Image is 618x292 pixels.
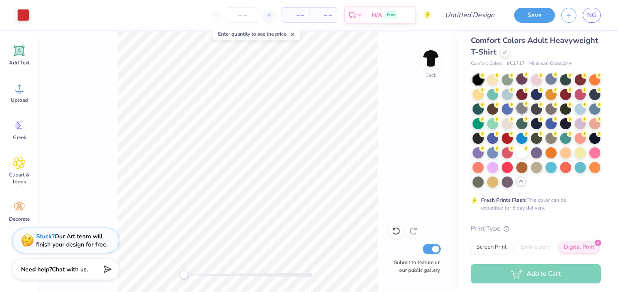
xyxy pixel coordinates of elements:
[515,241,556,254] div: Embroidery
[438,6,501,24] input: Untitled Design
[387,12,395,18] span: Free
[471,224,601,234] div: Print Type
[11,97,28,103] span: Upload
[13,134,26,141] span: Greek
[558,241,600,254] div: Digital Print
[36,232,55,240] strong: Stuck?
[315,11,332,20] span: – –
[425,71,436,79] div: Back
[471,35,598,57] span: Comfort Colors Adult Heavyweight T-Shirt
[507,60,525,67] span: # C1717
[213,28,300,40] div: Enter quantity to see the price.
[481,197,527,204] strong: Fresh Prints Flash:
[529,60,572,67] span: Minimum Order: 24 +
[226,7,259,23] input: – –
[471,241,512,254] div: Screen Print
[422,50,439,67] img: Back
[587,10,597,20] span: NG
[52,265,88,274] span: Chat with us.
[481,196,587,212] div: This color can be expedited for 5 day delivery.
[36,232,108,249] div: Our Art team will finish your design for free.
[9,59,30,66] span: Add Text
[372,11,382,20] span: N/A
[514,8,555,23] button: Save
[5,171,33,185] span: Clipart & logos
[179,271,188,279] div: Accessibility label
[9,216,30,222] span: Decorate
[389,259,441,274] label: Submit to feature on our public gallery.
[287,11,304,20] span: – –
[583,8,601,23] a: NG
[21,265,52,274] strong: Need help?
[471,60,503,67] span: Comfort Colors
